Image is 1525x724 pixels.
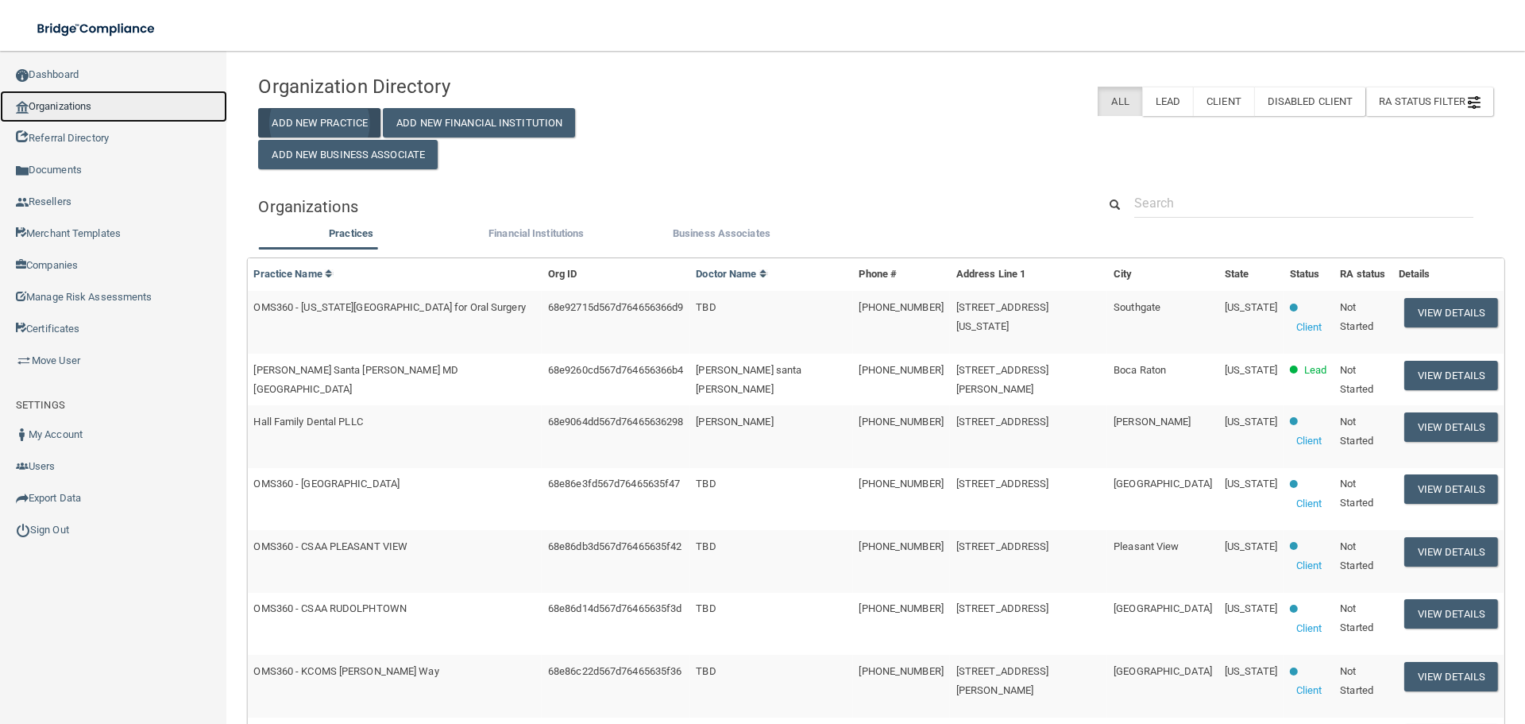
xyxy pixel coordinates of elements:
[16,101,29,114] img: organization-icon.f8decf85.png
[1114,364,1166,376] span: Boca Raton
[16,492,29,505] img: icon-export.b9366987.png
[1114,416,1191,428] span: [PERSON_NAME]
[16,196,29,209] img: ic_reseller.de258add.png
[1340,364,1373,395] span: Not Started
[852,258,949,291] th: Phone #
[1340,416,1373,447] span: Not Started
[1404,537,1498,567] button: View Details
[859,416,943,428] span: [PHONE_NUMBER]
[1254,87,1366,116] label: Disabled Client
[637,224,806,243] label: Business Associates
[859,602,943,614] span: [PHONE_NUMBER]
[1296,432,1322,451] p: Client
[696,540,716,552] span: TBD
[258,76,654,97] h4: Organization Directory
[1392,258,1504,291] th: Details
[1193,87,1254,116] label: Client
[253,268,333,280] a: Practice Name
[16,165,29,177] img: icon-documents.8dae5593.png
[253,665,438,677] span: OMS360 - KCOMS [PERSON_NAME] Way
[1340,665,1373,696] span: Not Started
[859,478,943,490] span: [PHONE_NUMBER]
[956,602,1049,614] span: [STREET_ADDRESS]
[253,301,525,313] span: OMS360 - [US_STATE][GEOGRAPHIC_DATA] for Oral Surgery
[1225,602,1277,614] span: [US_STATE]
[1296,494,1322,513] p: Client
[24,13,170,45] img: bridge_compliance_login_screen.278c3ca4.svg
[258,108,380,137] button: Add New Practice
[16,523,30,537] img: ic_power_dark.7ecde6b1.png
[956,478,1049,490] span: [STREET_ADDRESS]
[956,665,1049,696] span: [STREET_ADDRESS][PERSON_NAME]
[696,478,716,490] span: TBD
[258,224,443,247] li: Practices
[1114,602,1212,614] span: [GEOGRAPHIC_DATA]
[696,268,767,280] a: Doctor Name
[16,428,29,441] img: ic_user_dark.df1a06c3.png
[253,602,407,614] span: OMS360 - CSAA RUDOLPHTOWN
[253,364,458,395] span: [PERSON_NAME] Santa [PERSON_NAME] MD [GEOGRAPHIC_DATA]
[1296,556,1322,575] p: Client
[1296,681,1322,700] p: Client
[696,301,716,313] span: TBD
[253,540,407,552] span: OMS360 - CSAA PLEASANT VIEW
[1404,298,1498,327] button: View Details
[266,224,435,243] label: Practices
[859,665,943,677] span: [PHONE_NUMBER]
[488,227,584,239] span: Financial Institutions
[1098,87,1141,116] label: All
[696,416,773,428] span: [PERSON_NAME]
[1468,96,1481,109] img: icon-filter@2x.21656d0b.png
[859,301,943,313] span: [PHONE_NUMBER]
[1142,87,1193,116] label: Lead
[1404,412,1498,442] button: View Details
[16,353,32,369] img: briefcase.64adab9b.png
[1340,301,1373,332] span: Not Started
[1134,188,1473,218] input: Search
[1404,474,1498,504] button: View Details
[1225,665,1277,677] span: [US_STATE]
[1114,665,1212,677] span: [GEOGRAPHIC_DATA]
[444,224,629,247] li: Financial Institutions
[1379,95,1481,107] span: RA Status Filter
[1296,619,1322,638] p: Client
[548,540,681,552] span: 68e86db3d567d76465635f42
[452,224,621,243] label: Financial Institutions
[548,364,683,376] span: 68e9260cd567d764656366b4
[1218,258,1284,291] th: State
[329,227,373,239] span: Practices
[673,227,770,239] span: Business Associates
[1340,540,1373,571] span: Not Started
[1225,478,1277,490] span: [US_STATE]
[548,602,681,614] span: 68e86d14d567d76465635f3d
[1404,662,1498,691] button: View Details
[859,364,943,376] span: [PHONE_NUMBER]
[1334,258,1392,291] th: RA status
[16,69,29,82] img: ic_dashboard_dark.d01f4a41.png
[1107,258,1218,291] th: City
[1404,599,1498,629] button: View Details
[542,258,689,291] th: Org ID
[956,364,1049,395] span: [STREET_ADDRESS][PERSON_NAME]
[548,301,683,313] span: 68e92715d567d764656366d9
[1114,540,1179,552] span: Pleasant View
[696,602,716,614] span: TBD
[258,140,438,169] button: Add New Business Associate
[859,540,943,552] span: [PHONE_NUMBER]
[548,416,683,428] span: 68e9064dd567d76465636298
[1404,361,1498,390] button: View Details
[629,224,814,247] li: Business Associate
[258,198,1073,215] h5: Organizations
[16,460,29,473] img: icon-users.e205127d.png
[956,301,1049,332] span: [STREET_ADDRESS][US_STATE]
[1304,361,1326,380] p: Lead
[1114,478,1212,490] span: [GEOGRAPHIC_DATA]
[16,396,65,415] label: SETTINGS
[1225,301,1277,313] span: [US_STATE]
[383,108,575,137] button: Add New Financial Institution
[1114,301,1160,313] span: Southgate
[956,416,1049,428] span: [STREET_ADDRESS]
[1284,258,1334,291] th: Status
[253,478,400,490] span: OMS360 - [GEOGRAPHIC_DATA]
[1225,416,1277,428] span: [US_STATE]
